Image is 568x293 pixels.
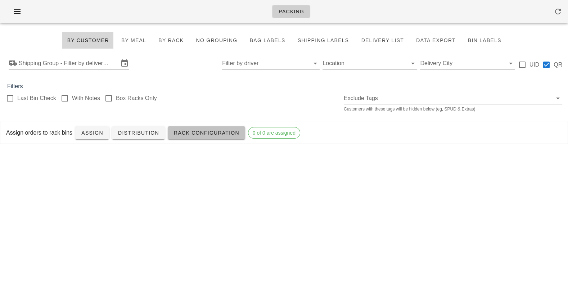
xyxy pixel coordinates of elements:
[554,61,562,68] label: QR
[361,37,404,43] span: Delivery List
[293,32,354,49] button: Shipping Labels
[121,37,146,43] span: By Meal
[420,58,515,69] div: Delivery City
[468,37,501,43] span: Bin Labels
[356,32,409,49] button: Delivery List
[222,58,320,69] div: Filter by driver
[81,130,103,136] span: Assign
[323,58,417,69] div: Location
[463,32,506,49] button: Bin Labels
[72,95,100,102] label: With Notes
[17,95,56,102] label: Last Bin Check
[529,61,539,68] label: UID
[62,32,113,49] button: By Customer
[191,32,242,49] button: No grouping
[117,32,151,49] button: By Meal
[249,37,285,43] span: Bag Labels
[278,9,304,14] span: Packing
[344,93,562,104] div: Exclude Tags
[6,129,72,137] label: Assign orders to rack bins
[195,37,237,43] span: No grouping
[173,130,239,136] span: Rack Configuration
[297,37,349,43] span: Shipping Labels
[253,127,296,138] span: 0 of 0 are assigned
[272,5,310,18] a: Packing
[416,37,456,43] span: Data Export
[168,126,245,139] a: Rack Configuration
[112,126,165,139] a: Distribution
[67,37,109,43] span: By Customer
[75,126,109,139] button: Assign
[154,32,188,49] button: By Rack
[158,37,184,43] span: By Rack
[411,32,460,49] button: Data Export
[245,32,290,49] button: Bag Labels
[116,95,157,102] label: Box Racks Only
[118,130,159,136] span: Distribution
[344,107,562,111] div: Customers with these tags will be hidden below (eg, SPUD & Extras)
